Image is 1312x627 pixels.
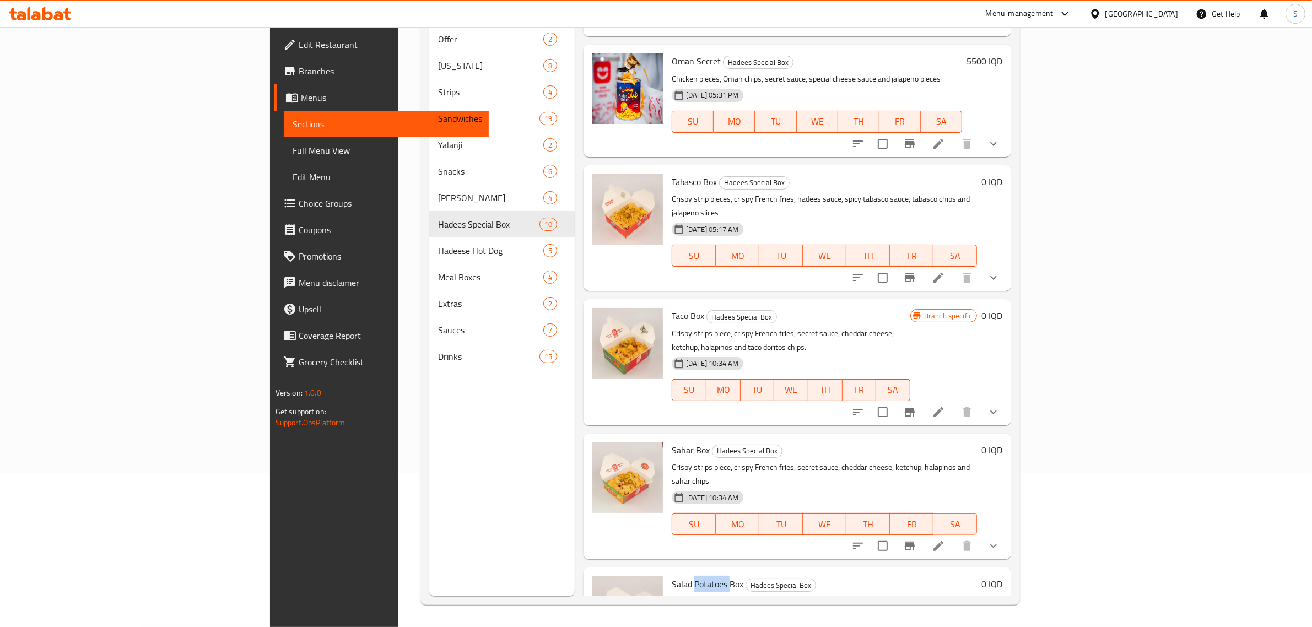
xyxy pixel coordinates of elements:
[543,191,557,204] div: items
[851,516,886,532] span: TH
[980,264,1007,291] button: show more
[438,191,543,204] div: Hadees Rizo
[987,406,1000,419] svg: Show Choices
[299,64,480,78] span: Branches
[544,166,557,177] span: 6
[672,192,977,220] p: Crispy strip pieces, crispy French fries, hadees sauce, spicy tabasco sauce, tabasco chips and ja...
[438,33,543,46] span: Offer
[276,386,303,400] span: Version:
[544,193,557,203] span: 4
[846,513,890,535] button: TH
[592,308,663,379] img: Taco Box
[871,534,894,558] span: Select to update
[774,379,808,401] button: WE
[755,111,796,133] button: TU
[876,379,910,401] button: SA
[932,539,945,553] a: Edit menu item
[429,79,575,105] div: Strips4
[543,85,557,99] div: items
[429,52,575,79] div: [US_STATE]8
[890,513,933,535] button: FR
[677,248,711,264] span: SU
[938,248,973,264] span: SA
[764,248,798,264] span: TU
[274,243,489,269] a: Promotions
[981,308,1002,323] h6: 0 IQD
[980,399,1007,425] button: show more
[429,21,575,374] nav: Menu sections
[890,245,933,267] button: FR
[714,111,755,133] button: MO
[801,113,834,129] span: WE
[438,165,543,178] span: Snacks
[438,138,543,152] span: Yalanji
[954,131,980,157] button: delete
[897,264,923,291] button: Branch-specific-item
[797,111,838,133] button: WE
[723,56,793,69] div: Hadees Special Box
[706,379,741,401] button: MO
[980,533,1007,559] button: show more
[871,132,894,155] span: Select to update
[438,218,539,231] div: Hadees Special Box
[274,296,489,322] a: Upsell
[847,382,872,398] span: FR
[438,191,543,204] span: [PERSON_NAME]
[429,158,575,185] div: Snacks6
[672,595,977,623] p: Crispy strips piece, crispy French fries, secret sauce, cheddar cheese, ketchup, halapinos and Sa...
[543,297,557,310] div: items
[803,245,846,267] button: WE
[706,310,777,323] div: Hadees Special Box
[543,165,557,178] div: items
[719,176,790,190] div: Hadees Special Box
[759,113,792,129] span: TU
[981,576,1002,592] h6: 0 IQD
[672,576,743,592] span: Salad Potatoes Box
[274,84,489,111] a: Menus
[299,197,480,210] span: Choice Groups
[707,311,776,323] span: Hadees Special Box
[543,59,557,72] div: items
[672,111,714,133] button: SU
[712,445,782,457] span: Hadees Special Box
[845,533,871,559] button: sort-choices
[851,248,886,264] span: TH
[543,244,557,257] div: items
[299,302,480,316] span: Upsell
[897,131,923,157] button: Branch-specific-item
[720,516,755,532] span: MO
[299,223,480,236] span: Coupons
[871,266,894,289] span: Select to update
[672,327,910,354] p: Crispy strips piece, crispy French fries, secret sauce, cheddar cheese, ketchup, halapinos and ta...
[803,513,846,535] button: WE
[677,516,711,532] span: SU
[539,350,557,363] div: items
[543,323,557,337] div: items
[544,246,557,256] span: 5
[438,297,543,310] div: Extras
[980,131,1007,157] button: show more
[544,87,557,98] span: 4
[933,513,977,535] button: SA
[438,350,539,363] span: Drinks
[672,53,721,69] span: Oman Secret
[807,248,842,264] span: WE
[716,245,759,267] button: MO
[429,317,575,343] div: Sauces7
[987,137,1000,150] svg: Show Choices
[808,379,843,401] button: TH
[299,250,480,263] span: Promotions
[438,323,543,337] div: Sauces
[438,244,543,257] span: Hadeese Hot Dog
[592,174,663,245] img: Tabasco Box
[846,245,890,267] button: TH
[759,245,803,267] button: TU
[879,111,921,133] button: FR
[745,382,770,398] span: TU
[429,105,575,132] div: Sandwiches19
[921,111,962,133] button: SA
[429,185,575,211] div: [PERSON_NAME]4
[967,53,1002,69] h6: 5500 IQD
